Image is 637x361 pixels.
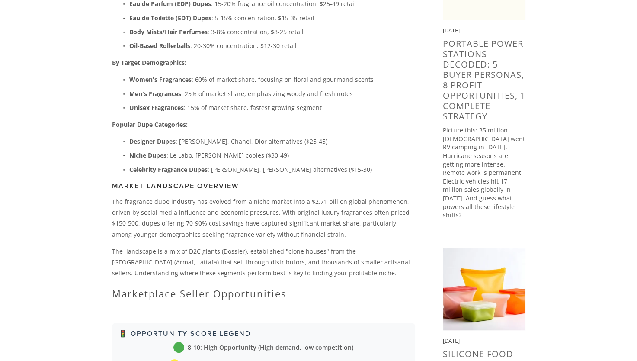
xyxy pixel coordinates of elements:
p: The fragrance dupe industry has evolved from a niche market into a $2.71 billion global phenomeno... [112,196,415,240]
p: : 5-15% concentration, $15-35 retail [129,13,415,23]
p: : [PERSON_NAME], Chanel, Dior alternatives ($25-45) [129,136,415,147]
p: : 25% of market share, emphasizing woody and fresh notes [129,88,415,99]
img: Silicone Food Bags Market Opportunity: Your Complete Seller's Guide for 2025 [443,248,525,330]
strong: Oil-Based Rollerballs [129,42,190,50]
time: [DATE] [443,337,460,345]
strong: Niche Dupes [129,151,166,159]
h3: 🚦 Opportunity Score Legend [118,329,409,338]
p: : [PERSON_NAME], [PERSON_NAME] alternatives ($15-30) [129,164,415,175]
strong: Eau de Toilette (EDT) Dupes [129,14,211,22]
p: : 3-8% concentration, $8-25 retail [129,26,415,37]
p: : Le Labo, [PERSON_NAME] copies ($30-49) [129,150,415,161]
strong: Women's Fragrances [129,75,192,84]
h3: Market Landscape Overview [112,182,415,190]
a: Portable Power Stations Decoded: 5 Buyer Personas, 8 Profit Opportunities, 1 Complete Strategy [443,38,525,122]
strong: Body Mists/Hair Perfumes [129,28,208,36]
strong: Unisex Fragrances [129,103,184,112]
time: [DATE] [443,26,460,34]
p: Picture this: 35 million [DEMOGRAPHIC_DATA] went RV camping in [DATE]. Hurricane seasons are gett... [443,126,525,219]
strong: By Target Demographics: [112,58,186,67]
strong: Men's Fragrances [129,90,181,98]
p: : 60% of market share, focusing on floral and gourmand scents [129,74,415,85]
p: : 15% of market share, fastest growing segment [129,102,415,113]
strong: Popular Dupe Categories: [112,120,188,129]
p: The landscape is a mix of D2C giants (Dossier), established "clone houses" from the [GEOGRAPHIC_D... [112,246,415,279]
p: : 20-30% concentration, $12-30 retail [129,40,415,51]
span: 8-10: High Opportunity (High demand, low competition) [188,342,353,353]
strong: Celebrity Fragrance Dupes [129,165,208,174]
h2: Marketplace Seller Opportunities [112,288,415,299]
strong: Designer Dupes [129,137,176,145]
